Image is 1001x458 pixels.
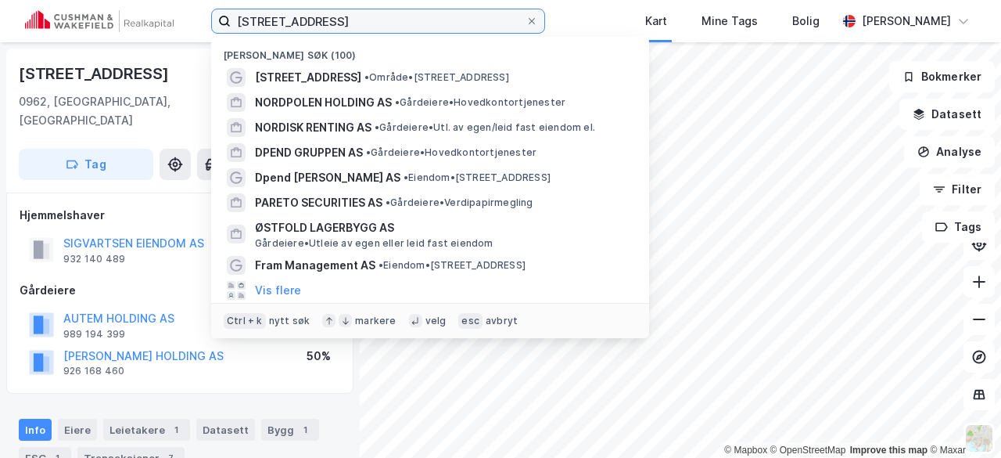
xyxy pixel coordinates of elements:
[724,445,767,456] a: Mapbox
[20,281,340,300] div: Gårdeiere
[58,419,97,441] div: Eiere
[261,419,319,441] div: Bygg
[850,445,927,456] a: Improve this map
[63,365,124,377] div: 926 168 460
[458,313,483,329] div: esc
[922,211,995,243] button: Tags
[269,315,310,327] div: nytt søk
[645,12,667,31] div: Kart
[386,197,533,209] span: Gårdeiere • Verdipapirmegling
[904,136,995,168] button: Analyse
[923,383,1001,458] iframe: Chat Widget
[395,96,565,109] span: Gårdeiere • Hovedkontortjenester
[25,10,174,32] img: cushman-wakefield-realkapital-logo.202ea83816669bd177139c58696a8fa1.svg
[19,61,172,86] div: [STREET_ADDRESS]
[231,9,526,33] input: Søk på adresse, matrikkel, gårdeiere, leietakere eller personer
[255,218,630,237] span: ØSTFOLD LAGERBYGG AS
[889,61,995,92] button: Bokmerker
[923,383,1001,458] div: Kontrollprogram for chat
[255,168,400,187] span: Dpend [PERSON_NAME] AS
[19,419,52,441] div: Info
[425,315,447,327] div: velg
[196,419,255,441] div: Datasett
[364,71,509,84] span: Område • [STREET_ADDRESS]
[255,93,392,112] span: NORDPOLEN HOLDING AS
[920,174,995,205] button: Filter
[404,171,551,184] span: Eiendom • [STREET_ADDRESS]
[375,121,595,134] span: Gårdeiere • Utl. av egen/leid fast eiendom el.
[255,143,363,162] span: DPEND GRUPPEN AS
[19,92,221,130] div: 0962, [GEOGRAPHIC_DATA], [GEOGRAPHIC_DATA]
[255,193,382,212] span: PARETO SECURITIES AS
[366,146,536,159] span: Gårdeiere • Hovedkontortjenester
[63,328,125,341] div: 989 194 399
[701,12,758,31] div: Mine Tags
[19,149,153,180] button: Tag
[211,37,649,65] div: [PERSON_NAME] søk (100)
[364,71,369,83] span: •
[366,146,371,158] span: •
[255,118,371,137] span: NORDISK RENTING AS
[770,445,846,456] a: OpenStreetMap
[255,237,493,250] span: Gårdeiere • Utleie av egen eller leid fast eiendom
[792,12,820,31] div: Bolig
[224,313,266,329] div: Ctrl + k
[395,96,400,108] span: •
[168,422,184,438] div: 1
[255,68,361,87] span: [STREET_ADDRESS]
[486,315,518,327] div: avbryt
[297,422,313,438] div: 1
[307,347,331,366] div: 50%
[379,259,526,272] span: Eiendom • [STREET_ADDRESS]
[899,99,995,130] button: Datasett
[255,281,301,300] button: Vis flere
[386,197,390,208] span: •
[862,12,951,31] div: [PERSON_NAME]
[404,171,408,183] span: •
[20,206,340,225] div: Hjemmelshaver
[375,121,379,133] span: •
[379,259,383,271] span: •
[103,419,190,441] div: Leietakere
[63,253,125,265] div: 932 140 489
[355,315,396,327] div: markere
[255,256,375,275] span: Fram Management AS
